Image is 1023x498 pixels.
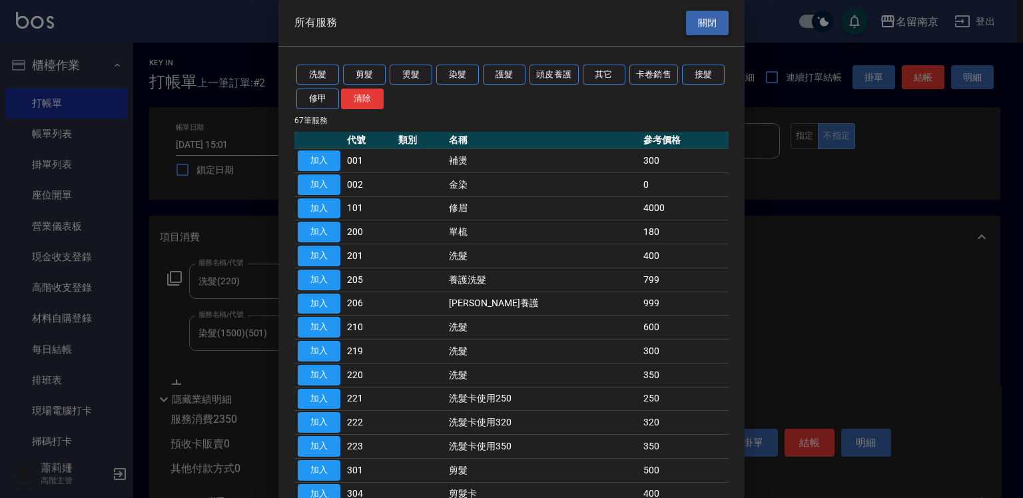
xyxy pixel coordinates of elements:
[298,198,340,219] button: 加入
[640,340,729,364] td: 300
[390,65,432,85] button: 燙髮
[446,132,640,149] th: 名稱
[446,340,640,364] td: 洗髮
[640,132,729,149] th: 參考價格
[446,196,640,220] td: 修眉
[446,268,640,292] td: 養護洗髮
[446,316,640,340] td: 洗髮
[640,458,729,482] td: 500
[640,316,729,340] td: 600
[298,246,340,266] button: 加入
[344,316,395,340] td: 210
[446,363,640,387] td: 洗髮
[483,65,525,85] button: 護髮
[446,411,640,435] td: 洗髮卡使用320
[294,16,337,29] span: 所有服務
[344,132,395,149] th: 代號
[446,244,640,268] td: 洗髮
[640,149,729,173] td: 300
[294,115,729,126] p: 67 筆服務
[436,65,479,85] button: 染髮
[344,363,395,387] td: 220
[446,149,640,173] td: 補燙
[344,196,395,220] td: 101
[344,149,395,173] td: 001
[640,172,729,196] td: 0
[640,220,729,244] td: 180
[298,317,340,338] button: 加入
[682,65,725,85] button: 接髮
[298,460,340,481] button: 加入
[298,436,340,457] button: 加入
[446,387,640,411] td: 洗髮卡使用250
[296,89,339,109] button: 修甲
[298,294,340,314] button: 加入
[640,244,729,268] td: 400
[583,65,625,85] button: 其它
[686,11,729,35] button: 關閉
[446,458,640,482] td: 剪髮
[298,150,340,171] button: 加入
[298,412,340,433] button: 加入
[446,172,640,196] td: 金染
[298,389,340,409] button: 加入
[298,174,340,195] button: 加入
[344,172,395,196] td: 002
[344,458,395,482] td: 301
[344,292,395,316] td: 206
[298,222,340,242] button: 加入
[640,268,729,292] td: 799
[298,270,340,290] button: 加入
[629,65,679,85] button: 卡卷銷售
[341,89,384,109] button: 清除
[344,435,395,459] td: 223
[343,65,386,85] button: 剪髮
[344,220,395,244] td: 200
[344,268,395,292] td: 205
[344,244,395,268] td: 201
[640,435,729,459] td: 350
[298,365,340,385] button: 加入
[640,411,729,435] td: 320
[446,292,640,316] td: [PERSON_NAME]養護
[344,411,395,435] td: 222
[640,292,729,316] td: 999
[640,387,729,411] td: 250
[446,435,640,459] td: 洗髮卡使用350
[640,196,729,220] td: 4000
[344,340,395,364] td: 219
[529,65,579,85] button: 頭皮養護
[446,220,640,244] td: 單梳
[344,387,395,411] td: 221
[395,132,446,149] th: 類別
[640,363,729,387] td: 350
[298,341,340,362] button: 加入
[296,65,339,85] button: 洗髮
